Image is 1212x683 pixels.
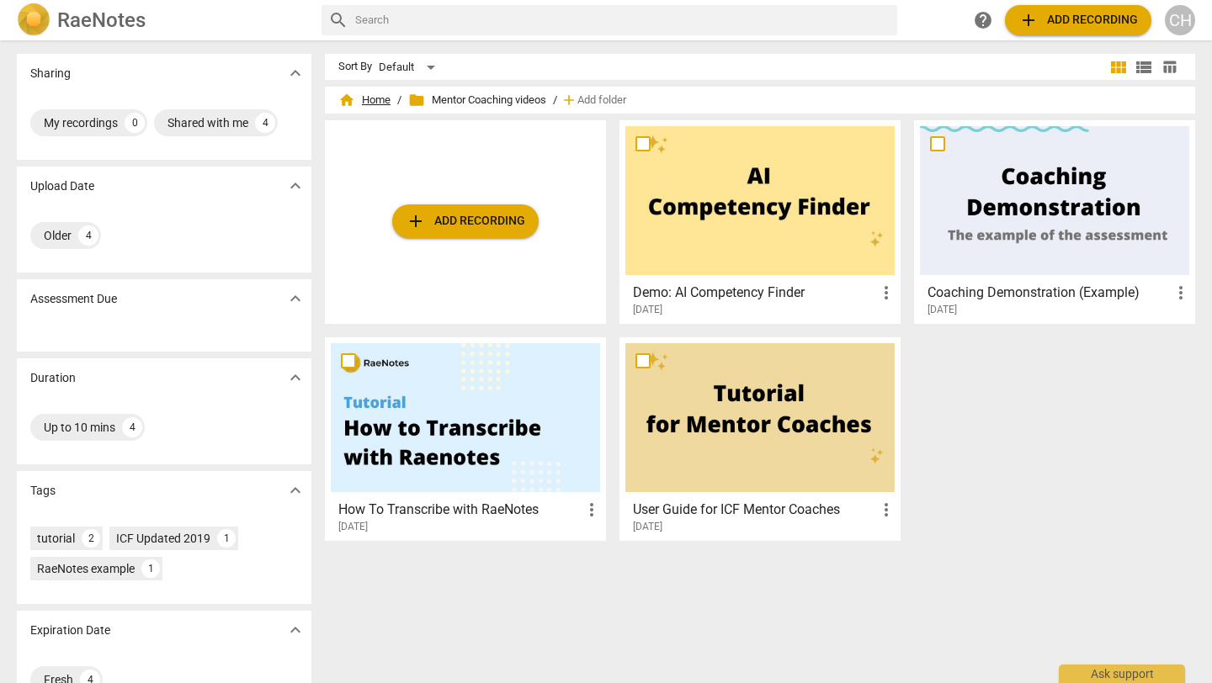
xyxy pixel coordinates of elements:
div: Default [379,54,441,81]
div: ICF Updated 2019 [116,530,210,547]
span: [DATE] [633,303,662,317]
span: Add folder [577,94,626,107]
div: Sort By [338,61,372,73]
h3: Demo: AI Competency Finder [633,283,876,303]
span: Add recording [406,211,525,231]
a: Demo: AI Competency Finder[DATE] [625,126,895,316]
h3: User Guide for ICF Mentor Coaches [633,500,876,520]
p: Upload Date [30,177,94,195]
input: Search [355,7,890,34]
span: Add recording [1018,10,1138,30]
span: more_vert [876,283,896,303]
p: Expiration Date [30,622,110,639]
a: How To Transcribe with RaeNotes[DATE] [331,343,600,533]
div: 4 [122,417,142,437]
span: / [397,94,401,107]
div: 2 [82,529,100,548]
div: 1 [217,529,236,548]
p: Sharing [30,65,71,82]
span: Mentor Coaching videos [408,92,546,109]
span: expand_more [285,368,306,388]
span: more_vert [1171,283,1191,303]
h3: Coaching Demonstration (Example) [928,283,1171,303]
span: folder [408,92,425,109]
span: view_module [1108,57,1129,77]
div: Shared with me [167,114,248,131]
button: Show more [283,61,308,86]
button: Upload [392,204,539,238]
span: expand_more [285,480,306,500]
a: Help [968,5,998,35]
div: 1 [141,559,160,578]
button: Show more [283,365,308,390]
span: expand_more [285,63,306,83]
div: RaeNotes example [37,560,135,577]
div: 4 [255,113,275,133]
span: expand_more [285,176,306,196]
span: add [406,211,426,231]
button: Show more [283,173,308,199]
a: LogoRaeNotes [17,3,308,37]
button: Upload [1005,5,1151,35]
p: Tags [30,482,56,500]
a: User Guide for ICF Mentor Coaches[DATE] [625,343,895,533]
div: 0 [125,113,145,133]
span: [DATE] [633,520,662,534]
span: search [328,10,348,30]
div: tutorial [37,530,75,547]
a: Coaching Demonstration (Example)[DATE] [920,126,1189,316]
div: Up to 10 mins [44,419,115,436]
button: Show more [283,286,308,311]
button: Tile view [1106,55,1131,80]
span: help [973,10,993,30]
span: expand_more [285,289,306,309]
div: Ask support [1059,664,1185,683]
span: / [553,94,557,107]
p: Assessment Due [30,290,117,308]
span: table_chart [1161,59,1177,75]
div: My recordings [44,114,118,131]
img: Logo [17,3,50,37]
span: Home [338,92,391,109]
button: CH [1165,5,1195,35]
p: Duration [30,369,76,387]
span: [DATE] [338,520,368,534]
button: Show more [283,478,308,503]
button: Table view [1156,55,1182,80]
button: List view [1131,55,1156,80]
span: more_vert [876,500,896,520]
h2: RaeNotes [57,8,146,32]
span: [DATE] [928,303,957,317]
span: expand_more [285,620,306,640]
span: add [1018,10,1039,30]
span: more_vert [582,500,602,520]
span: add [561,92,577,109]
span: home [338,92,355,109]
span: view_list [1134,57,1154,77]
h3: How To Transcribe with RaeNotes [338,500,582,520]
div: Older [44,227,72,244]
button: Show more [283,617,308,643]
div: 4 [78,225,98,246]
